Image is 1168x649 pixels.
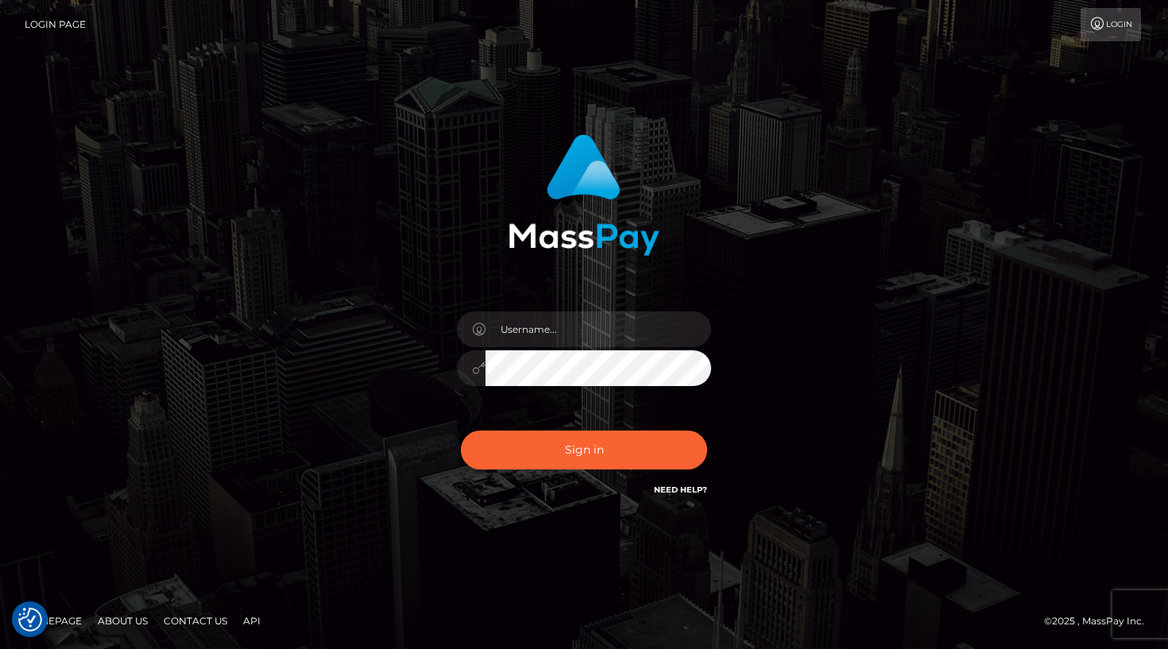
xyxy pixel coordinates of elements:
button: Sign in [461,431,707,469]
button: Consent Preferences [18,608,42,632]
img: MassPay Login [509,134,659,256]
a: Login [1081,8,1141,41]
input: Username... [485,311,711,347]
a: API [237,608,267,633]
a: Need Help? [654,485,707,495]
a: About Us [91,608,154,633]
a: Login Page [25,8,86,41]
div: © 2025 , MassPay Inc. [1044,612,1156,630]
img: Revisit consent button [18,608,42,632]
a: Homepage [17,608,88,633]
a: Contact Us [157,608,234,633]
